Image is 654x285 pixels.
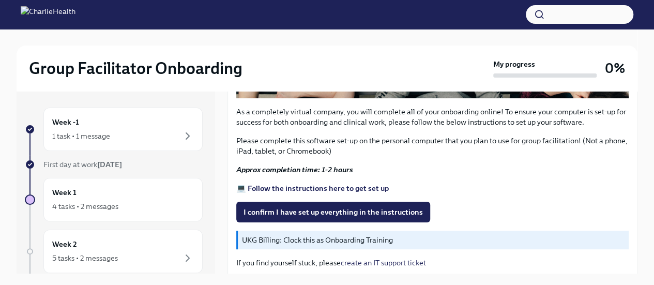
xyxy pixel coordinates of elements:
a: create an IT support ticket [341,258,426,267]
a: 💻 Follow the instructions here to get set up [236,184,389,193]
strong: My progress [493,59,535,69]
a: First day at work[DATE] [25,159,203,170]
p: As a completely virtual company, you will complete all of your onboarding online! To ensure your ... [236,107,629,127]
a: Week 14 tasks • 2 messages [25,178,203,221]
span: I confirm I have set up everything in the instructions [244,207,423,217]
img: CharlieHealth [21,6,75,23]
strong: [DATE] [97,160,122,169]
h6: Week 2 [52,238,77,250]
div: 5 tasks • 2 messages [52,253,118,263]
div: 1 task • 1 message [52,131,110,141]
a: Week 25 tasks • 2 messages [25,230,203,273]
button: I confirm I have set up everything in the instructions [236,202,430,222]
h6: Week 1 [52,187,77,198]
h3: 0% [605,59,625,78]
div: 4 tasks • 2 messages [52,201,118,212]
a: Week -11 task • 1 message [25,108,203,151]
strong: Approx completion time: 1-2 hours [236,165,353,174]
p: If you find yourself stuck, please [236,258,629,268]
p: UKG Billing: Clock this as Onboarding Training [242,235,625,245]
span: First day at work [43,160,122,169]
h6: Week -1 [52,116,79,128]
p: Please complete this software set-up on the personal computer that you plan to use for group faci... [236,136,629,156]
h2: Group Facilitator Onboarding [29,58,242,79]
